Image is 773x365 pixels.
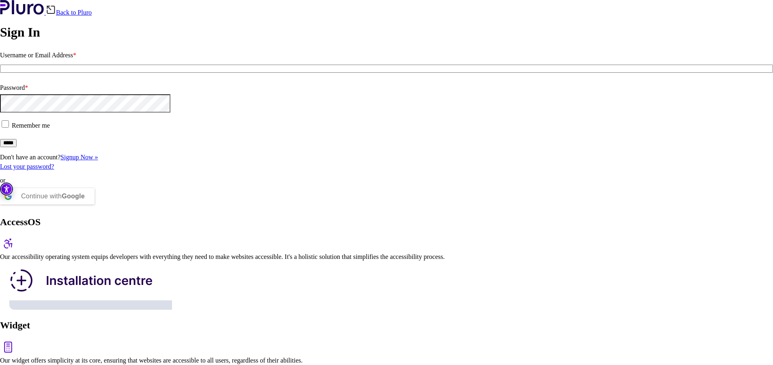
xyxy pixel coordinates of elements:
img: Back icon [46,5,56,15]
input: Remember me [2,120,9,128]
b: Google [62,193,85,200]
a: Back to Pluro [46,9,92,16]
div: Continue with [21,188,85,204]
a: Signup Now » [60,154,98,161]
